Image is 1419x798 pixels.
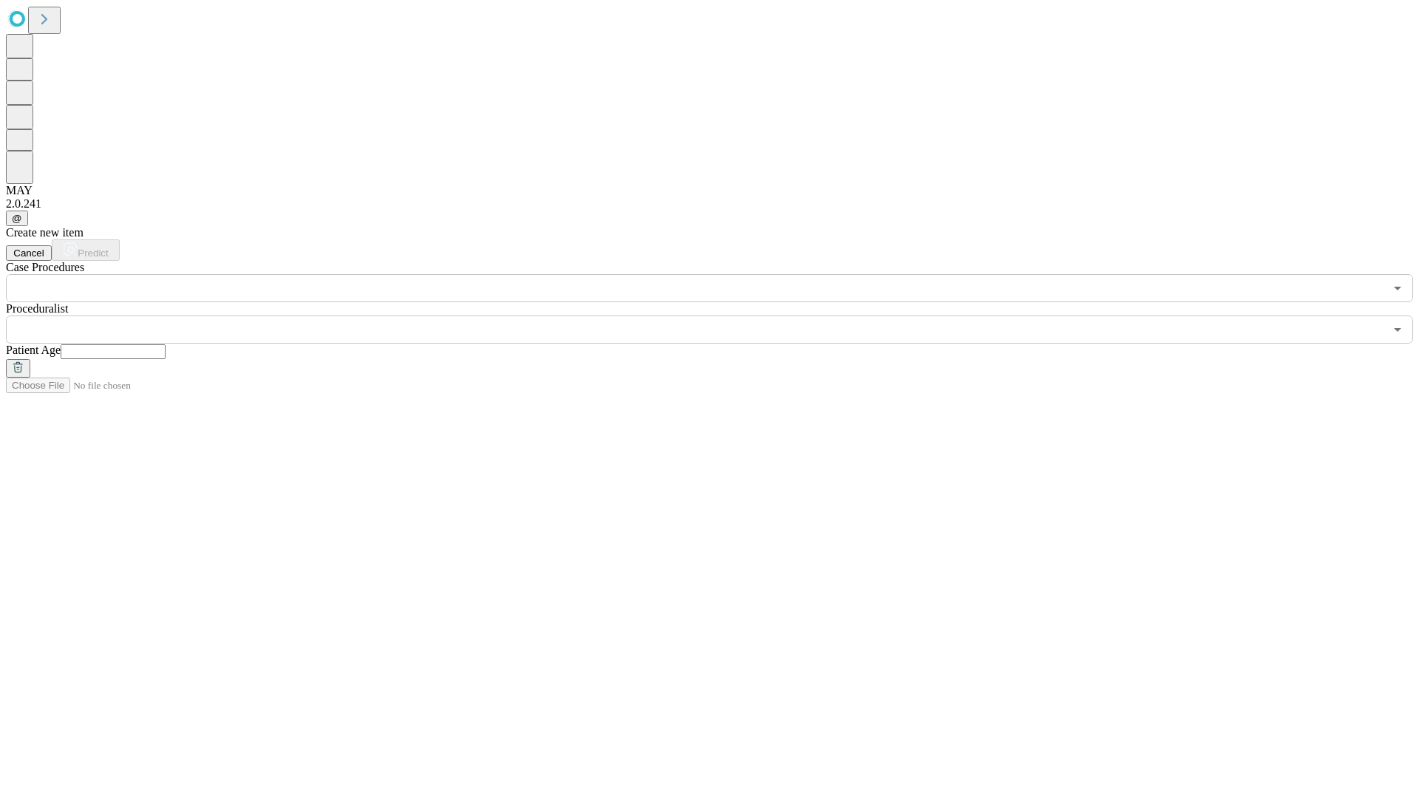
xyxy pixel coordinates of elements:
[6,344,61,356] span: Patient Age
[13,248,44,259] span: Cancel
[6,302,68,315] span: Proceduralist
[6,245,52,261] button: Cancel
[1387,319,1408,340] button: Open
[6,226,84,239] span: Create new item
[78,248,108,259] span: Predict
[1387,278,1408,299] button: Open
[52,239,120,261] button: Predict
[6,211,28,226] button: @
[6,184,1413,197] div: MAY
[6,261,84,273] span: Scheduled Procedure
[6,197,1413,211] div: 2.0.241
[12,213,22,224] span: @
